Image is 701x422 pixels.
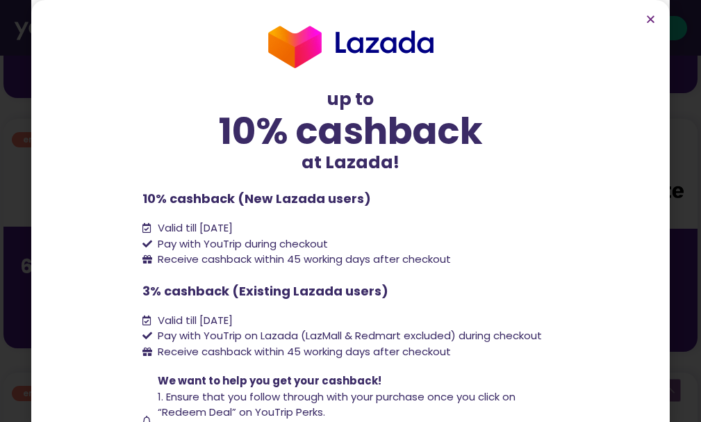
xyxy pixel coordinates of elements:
span: Pay with YouTrip during checkout [154,236,328,252]
div: up to at Lazada! [142,86,559,175]
span: Valid till [DATE] [154,220,233,236]
span: Pay with YouTrip on Lazada (LazMall & Redmart excluded) during checkout [154,328,542,344]
span: Receive cashback within 45 working days after checkout [154,344,451,360]
span: 1. Ensure that you follow through with your purchase once you click on “Redeem Deal” on YouTrip P... [158,389,516,420]
p: 3% cashback (Existing Lazada users) [142,282,559,300]
span: Receive cashback within 45 working days after checkout [154,252,451,268]
div: 10% cashback [142,113,559,149]
span: We want to help you get your cashback! [158,373,381,388]
span: Valid till [DATE] [154,313,233,329]
a: Close [645,14,656,24]
p: 10% cashback (New Lazada users) [142,189,559,208]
